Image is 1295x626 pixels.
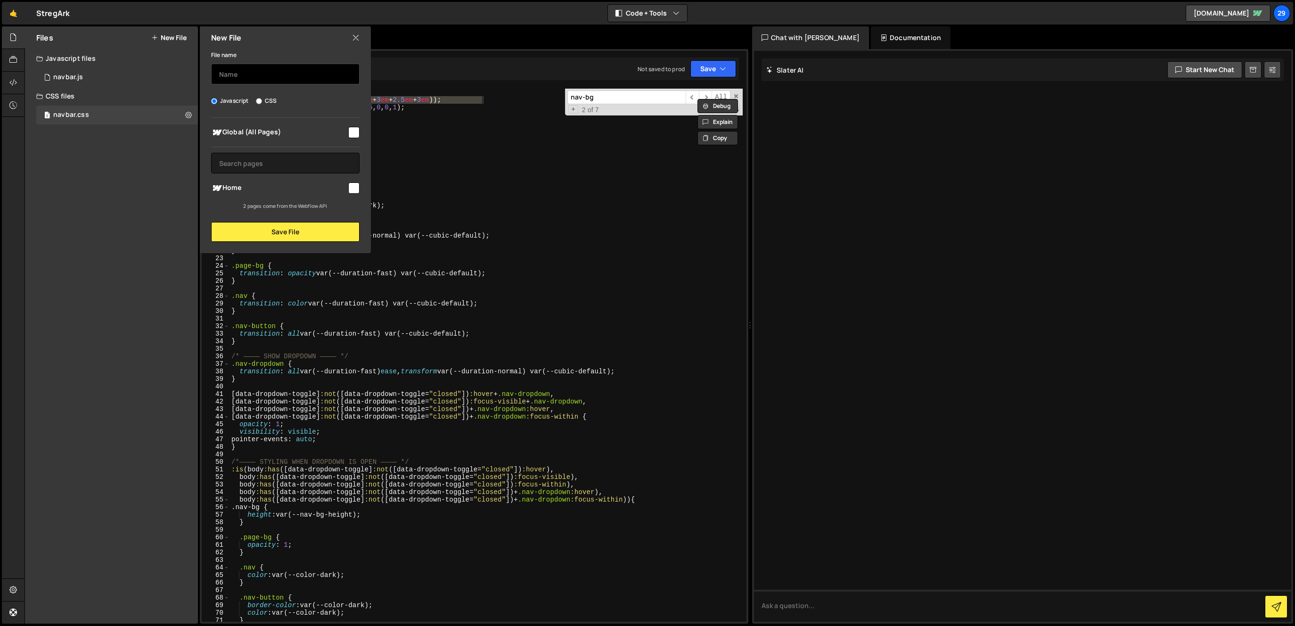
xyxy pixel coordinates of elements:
div: 43 [202,405,229,413]
div: 64 [202,564,229,571]
h2: Files [36,33,53,43]
div: 54 [202,488,229,496]
div: 36 [202,353,229,360]
button: Code + Tools [608,5,687,22]
div: 61 [202,541,229,549]
div: 39 [202,375,229,383]
div: Not saved to prod [638,65,685,73]
div: 51 [202,466,229,473]
div: 50 [202,458,229,466]
span: Toggle Replace mode [568,105,578,114]
div: 67 [202,586,229,594]
a: 🤙 [2,2,25,25]
div: 31 [202,315,229,322]
button: Start new chat [1167,61,1242,78]
div: 23 [202,255,229,262]
div: 28 [202,292,229,300]
div: 30 [202,307,229,315]
span: Global (All Pages) [211,127,347,138]
div: 47 [202,436,229,443]
div: 41 [202,390,229,398]
div: 40 [202,383,229,390]
input: Javascript [211,98,217,104]
div: 27 [202,285,229,292]
label: CSS [256,96,277,106]
div: 56 [202,503,229,511]
h2: Slater AI [766,66,804,74]
div: 62 [202,549,229,556]
small: 2 pages come from the Webflow API [243,203,327,209]
div: 52 [202,473,229,481]
div: 69 [202,601,229,609]
span: CaseSensitive Search [712,105,722,115]
span: ​ [699,91,712,104]
div: 58 [202,519,229,526]
div: 35 [202,345,229,353]
span: Home [211,182,347,194]
button: Save File [211,222,360,242]
input: CSS [256,98,262,104]
div: 34 [202,338,229,345]
button: Debug [697,99,738,113]
div: 16690/45597.js [36,68,198,87]
div: 55 [202,496,229,503]
span: RegExp Search [701,105,711,115]
div: 16690/45596.css [36,106,198,124]
h2: New File [211,33,241,43]
div: Javascript files [25,49,198,68]
div: 32 [202,322,229,330]
div: 49 [202,451,229,458]
div: 29 [202,300,229,307]
div: 33 [202,330,229,338]
div: 48 [202,443,229,451]
input: Search pages [211,153,360,173]
div: 25 [202,270,229,277]
div: 42 [202,398,229,405]
span: Alt-Enter [712,91,730,104]
div: 53 [202,481,229,488]
div: 63 [202,556,229,564]
div: 24 [202,262,229,270]
div: 57 [202,511,229,519]
div: 26 [202,277,229,285]
button: New File [151,34,187,41]
a: 29 [1273,5,1290,22]
div: 37 [202,360,229,368]
div: navbar.css [53,111,89,119]
span: Search In Selection [734,105,740,115]
div: 60 [202,534,229,541]
div: 68 [202,594,229,601]
div: 66 [202,579,229,586]
button: Explain [697,115,738,129]
div: 65 [202,571,229,579]
span: 1 [44,112,50,120]
div: 46 [202,428,229,436]
div: CSS files [25,87,198,106]
div: 44 [202,413,229,420]
label: File name [211,50,237,60]
div: navbar.js [53,73,83,82]
div: Chat with [PERSON_NAME] [752,26,869,49]
span: Whole Word Search [723,105,733,115]
input: Search for [567,91,686,104]
div: 70 [202,609,229,617]
div: 38 [202,368,229,375]
div: Documentation [871,26,951,49]
a: [DOMAIN_NAME] [1186,5,1270,22]
div: 59 [202,526,229,534]
span: ​ [686,91,699,104]
span: 2 of 7 [578,106,603,114]
div: 45 [202,420,229,428]
div: StregArk [36,8,70,19]
button: Save [690,60,736,77]
button: Copy [697,131,738,145]
div: 71 [202,617,229,624]
input: Name [211,64,360,84]
label: Javascript [211,96,249,106]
